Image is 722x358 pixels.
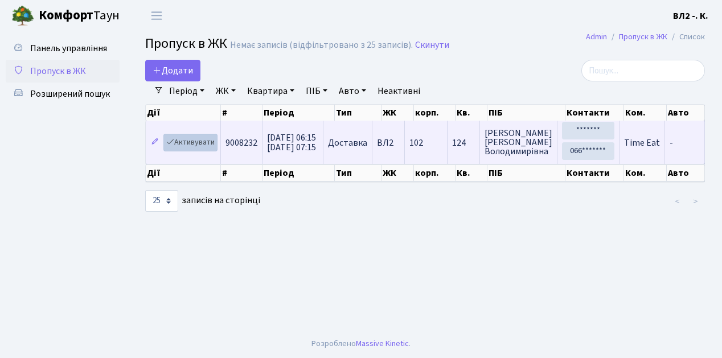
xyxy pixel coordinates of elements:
span: [DATE] 06:15 [DATE] 07:15 [267,131,316,154]
th: Ком. [624,105,667,121]
input: Пошук... [581,60,705,81]
th: Кв. [456,164,487,182]
th: Ком. [624,164,667,182]
label: записів на сторінці [145,190,260,212]
span: Пропуск в ЖК [145,34,227,54]
a: Неактивні [373,81,425,101]
span: Розширений пошук [30,88,110,100]
span: Панель управління [30,42,107,55]
th: Авто [667,164,705,182]
span: 9008232 [225,137,257,149]
select: записів на сторінці [145,190,178,212]
th: ЖК [381,164,414,182]
a: Активувати [163,134,218,151]
a: Massive Kinetic [356,338,409,349]
a: Admin [586,31,607,43]
th: ПІБ [487,105,565,121]
a: Скинути [415,40,449,51]
th: # [221,105,262,121]
th: Контакти [565,105,624,121]
th: Тип [335,164,381,182]
a: ПІБ [301,81,332,101]
th: Авто [667,105,705,121]
th: Період [262,105,335,121]
th: Дії [146,164,221,182]
th: Контакти [565,164,624,182]
th: ПІБ [487,164,565,182]
span: Time Eat [624,137,660,149]
th: Тип [335,105,381,121]
a: Авто [334,81,371,101]
nav: breadcrumb [569,25,722,49]
span: - [670,137,673,149]
li: Список [667,31,705,43]
th: корп. [414,164,456,182]
div: Немає записів (відфільтровано з 25 записів). [230,40,413,51]
span: Пропуск в ЖК [30,65,86,77]
th: # [221,164,262,182]
a: Розширений пошук [6,83,120,105]
button: Переключити навігацію [142,6,171,25]
span: ВЛ2 [377,138,400,147]
span: [PERSON_NAME] [PERSON_NAME] Володимирівна [485,129,552,156]
th: ЖК [381,105,414,121]
a: Додати [145,60,200,81]
span: 102 [409,137,423,149]
a: Пропуск в ЖК [6,60,120,83]
a: Пропуск в ЖК [619,31,667,43]
b: ВЛ2 -. К. [673,10,708,22]
span: 124 [452,138,475,147]
a: ЖК [211,81,240,101]
a: Період [165,81,209,101]
img: logo.png [11,5,34,27]
th: Дії [146,105,221,121]
th: Період [262,164,335,182]
a: Квартира [243,81,299,101]
span: Таун [39,6,120,26]
a: Панель управління [6,37,120,60]
a: ВЛ2 -. К. [673,9,708,23]
div: Розроблено . [311,338,411,350]
th: корп. [414,105,456,121]
th: Кв. [456,105,487,121]
span: Додати [153,64,193,77]
b: Комфорт [39,6,93,24]
span: Доставка [328,138,367,147]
